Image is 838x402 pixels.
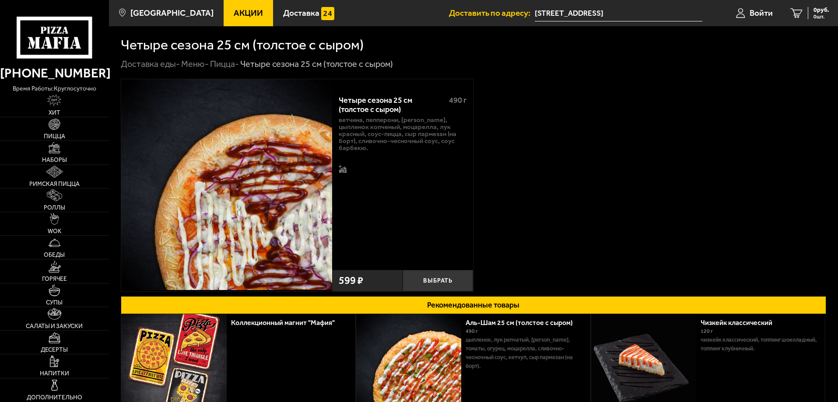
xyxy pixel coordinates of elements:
span: 599 ₽ [339,276,363,286]
span: Десерты [41,347,68,353]
span: 490 г [466,328,478,334]
span: 490 г [449,95,466,105]
span: Супы [46,300,63,306]
h1: Четыре сезона 25 см (толстое с сыром) [121,38,364,52]
a: Меню- [181,59,209,69]
span: Доставка [283,9,319,17]
img: 15daf4d41897b9f0e9f617042186c801.svg [321,7,334,20]
a: Чизкейк классический [701,318,781,327]
span: Роллы [44,205,65,211]
p: ветчина, пепперони, [PERSON_NAME], цыпленок копченый, моцарелла, лук красный, соус-пицца, сыр пар... [339,117,466,152]
span: Доставить по адресу: [449,9,535,17]
button: Рекомендованные товары [121,296,826,314]
span: WOK [48,228,61,234]
a: Пицца- [210,59,239,69]
input: Ваш адрес доставки [535,5,702,21]
div: Четыре сезона 25 см (толстое с сыром) [240,59,393,70]
span: 0 шт. [813,14,829,19]
p: цыпленок, лук репчатый, [PERSON_NAME], томаты, огурец, моцарелла, сливочно-чесночный соус, кетчуп... [466,336,583,371]
span: Напитки [40,371,69,377]
span: Дополнительно [27,395,82,401]
a: Четыре сезона 25 см (толстое с сыром) [121,79,332,291]
a: Аль-Шам 25 см (толстое с сыром) [466,318,582,327]
span: [GEOGRAPHIC_DATA] [130,9,214,17]
div: Четыре сезона 25 см (толстое с сыром) [339,96,442,115]
button: Выбрать [403,270,473,291]
p: Чизкейк классический, топпинг шоколадный, топпинг клубничный. [701,336,818,353]
a: Коллекционный магнит "Мафия" [231,318,344,327]
a: Доставка еды- [121,59,180,69]
span: Салаты и закуски [26,323,83,329]
span: Пицца [44,133,65,140]
span: Обеды [44,252,65,258]
span: 120 г [701,328,713,334]
img: Четыре сезона 25 см (толстое с сыром) [121,79,332,290]
span: Войти [750,9,773,17]
span: Хит [49,110,60,116]
span: Горячее [42,276,67,282]
span: Римская пицца [29,181,80,187]
span: 0 руб. [813,7,829,13]
span: Акции [234,9,263,17]
span: Наборы [42,157,67,163]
